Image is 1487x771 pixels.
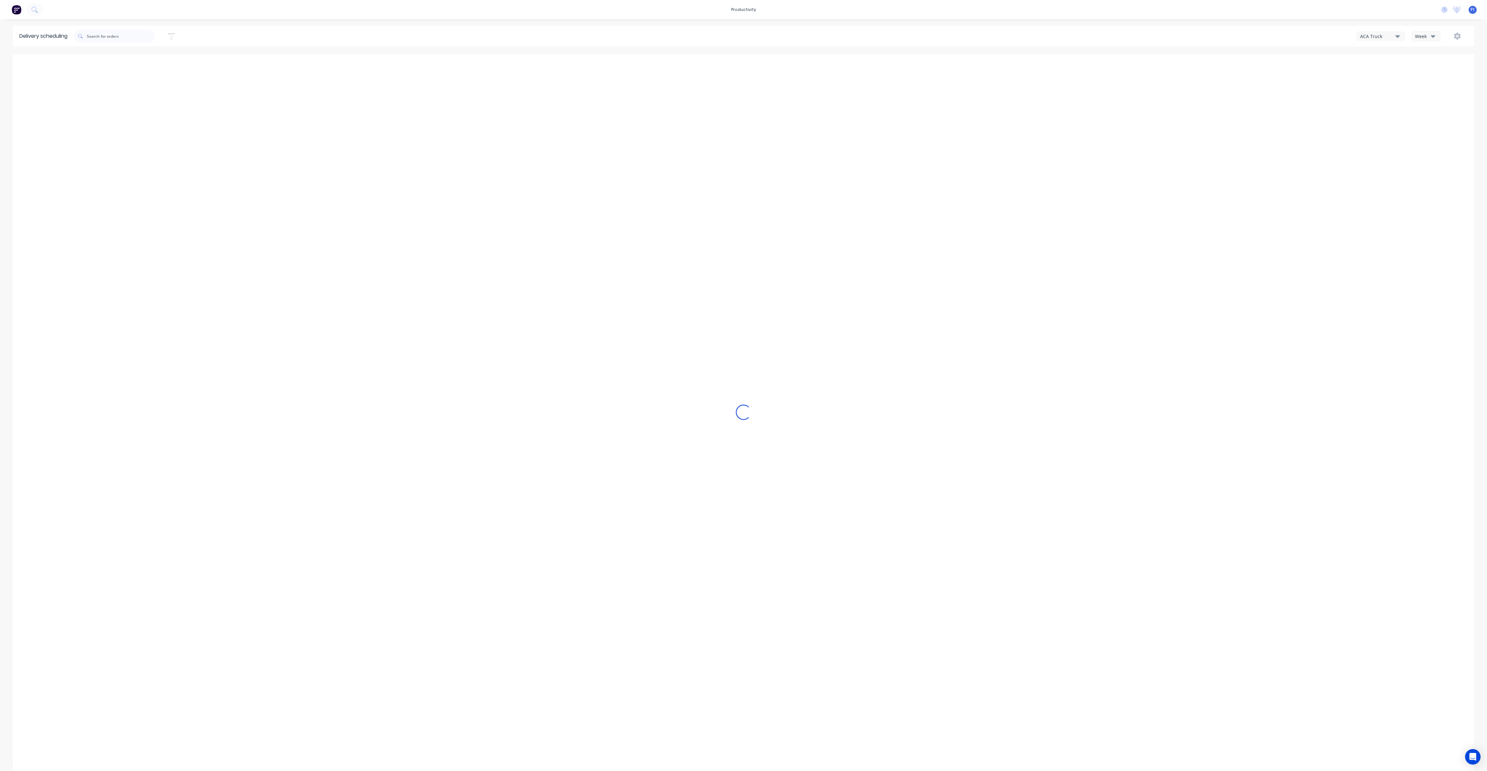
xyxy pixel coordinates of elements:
[1357,31,1405,41] button: ACA Truck
[1360,33,1395,40] div: ACA Truck
[1415,33,1434,40] div: Week
[12,5,21,15] img: Factory
[13,26,74,46] div: Delivery scheduling
[87,30,155,43] input: Search for orders
[1471,7,1475,13] span: F1
[1465,749,1481,765] div: Open Intercom Messenger
[1411,31,1441,42] button: Week
[728,5,759,15] div: productivity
